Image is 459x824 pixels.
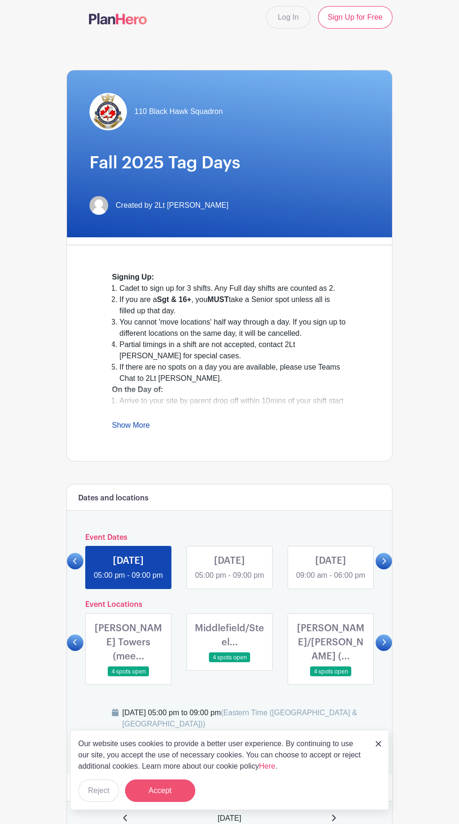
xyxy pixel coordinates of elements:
[112,421,150,433] a: Show More
[157,295,191,303] strong: Sgt & 16+
[122,709,357,728] span: (Eastern Time ([GEOGRAPHIC_DATA] & [GEOGRAPHIC_DATA]))
[78,494,148,503] h6: Dates and locations
[89,93,127,130] img: Sqn%20Crest.jpg
[83,600,376,609] h6: Event Locations
[119,317,347,339] li: You cannot 'move locations' half way through a day. If you sign up to different locations on the ...
[119,362,347,384] li: If there are no spots on a day you are available, please use Teams Chat to 2Lt [PERSON_NAME].
[78,738,366,772] p: Our website uses cookies to provide a better user experience. By continuing to use our site, you ...
[119,283,347,294] li: Cadet to sign up for 3 shifts. Any Full day shifts are counted as 2.
[266,6,310,29] a: Log In
[112,273,154,281] strong: Signing Up:
[125,779,195,802] button: Accept
[116,200,229,211] span: Created by 2Lt [PERSON_NAME]
[122,707,381,730] div: [DATE] 05:00 pm to 09:00 pm
[83,533,376,542] h6: Event Dates
[376,741,381,747] img: close_button-5f87c8562297e5c2d7936805f587ecaba9071eb48480494691a3f1689db116b3.svg
[78,779,119,802] button: Reject
[89,13,147,24] img: logo-507f7623f17ff9eddc593b1ce0a138ce2505c220e1c5a4e2b4648c50719b7d32.svg
[259,762,275,770] a: Here
[89,196,108,215] img: default-ce2991bfa6775e67f084385cd625a349d9dcbb7a52a09fb2fda1e96e2d18dcdb.png
[218,813,241,824] span: [DATE]
[119,294,347,317] li: If you are a , you take a Senior spot unless all is filled up that day.
[89,153,370,174] h1: Fall 2025 Tag Days
[119,395,347,418] li: Arrive to your site by parent drop off within 10mins of your shift start in C3 uniform (or Black ...
[207,295,229,303] strong: MUST
[134,106,223,117] span: 110 Black Hawk Squadron
[119,339,347,362] li: Partial timings in a shift are not accepted, contact 2Lt [PERSON_NAME] for special cases.
[318,6,392,29] a: Sign Up for Free
[112,386,163,393] strong: On the Day of:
